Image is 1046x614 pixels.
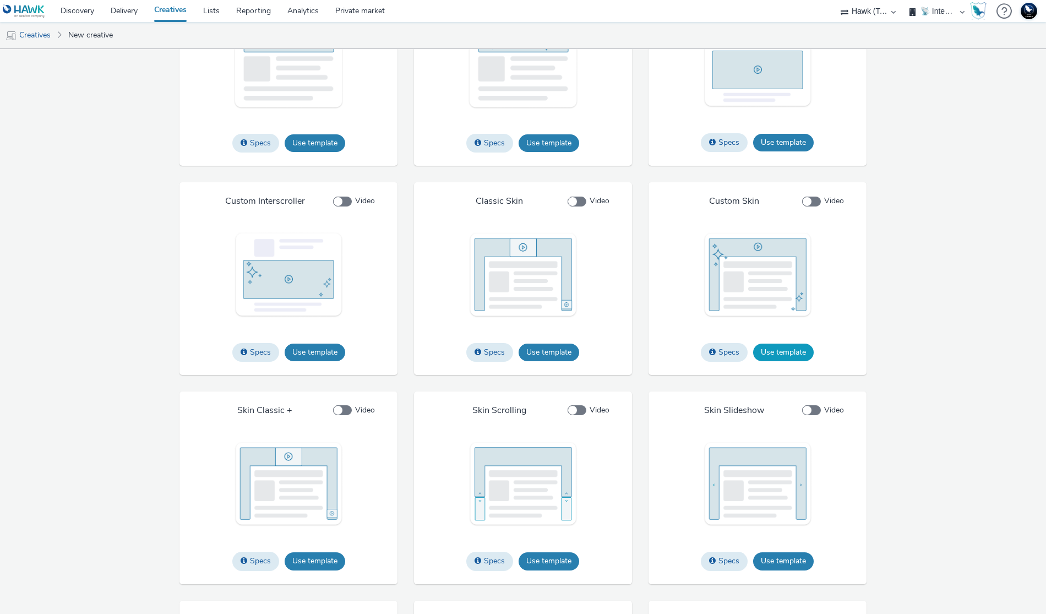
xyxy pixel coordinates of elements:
img: thumbnail of rich media template [233,23,344,109]
button: Specs [232,134,279,153]
button: Use template [285,134,345,152]
img: thumbnail of rich media template [233,232,344,318]
button: Specs [466,343,513,362]
button: Specs [466,552,513,570]
img: thumbnail of rich media template [468,23,578,109]
h4: Custom Interscroller [225,195,305,208]
img: Support Hawk [1021,3,1037,19]
span: Video [824,195,844,207]
button: Use template [519,344,579,361]
button: Specs [466,134,513,153]
h4: Skin Slideshow [704,405,764,417]
h4: Custom Skin [709,195,759,208]
button: Use template [519,552,579,570]
span: Video [355,405,375,416]
a: New creative [63,22,118,48]
img: thumbnail of rich media template [702,23,813,108]
h4: Classic Skin [476,195,523,208]
span: Video [590,195,609,207]
img: thumbnail of rich media template [468,441,578,527]
span: Video [590,405,609,416]
img: mobile [6,30,17,41]
button: Use template [285,552,345,570]
img: thumbnail of rich media template [233,441,344,527]
button: Specs [701,343,748,362]
button: Specs [232,552,279,570]
button: Use template [519,134,579,152]
img: thumbnail of rich media template [702,232,813,318]
img: thumbnail of rich media template [468,232,578,318]
img: Hawk Academy [970,2,987,20]
button: Specs [701,552,748,570]
button: Use template [753,344,814,361]
button: Use template [753,134,814,151]
button: Use template [753,552,814,570]
button: Specs [232,343,279,362]
button: Use template [285,344,345,361]
img: thumbnail of rich media template [702,441,813,527]
img: undefined Logo [3,4,45,18]
h4: Skin Scrolling [472,405,526,417]
span: Video [824,405,844,416]
span: Video [355,195,375,207]
a: Hawk Academy [970,2,991,20]
h4: Skin Classic + [237,405,292,417]
button: Specs [701,133,748,152]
